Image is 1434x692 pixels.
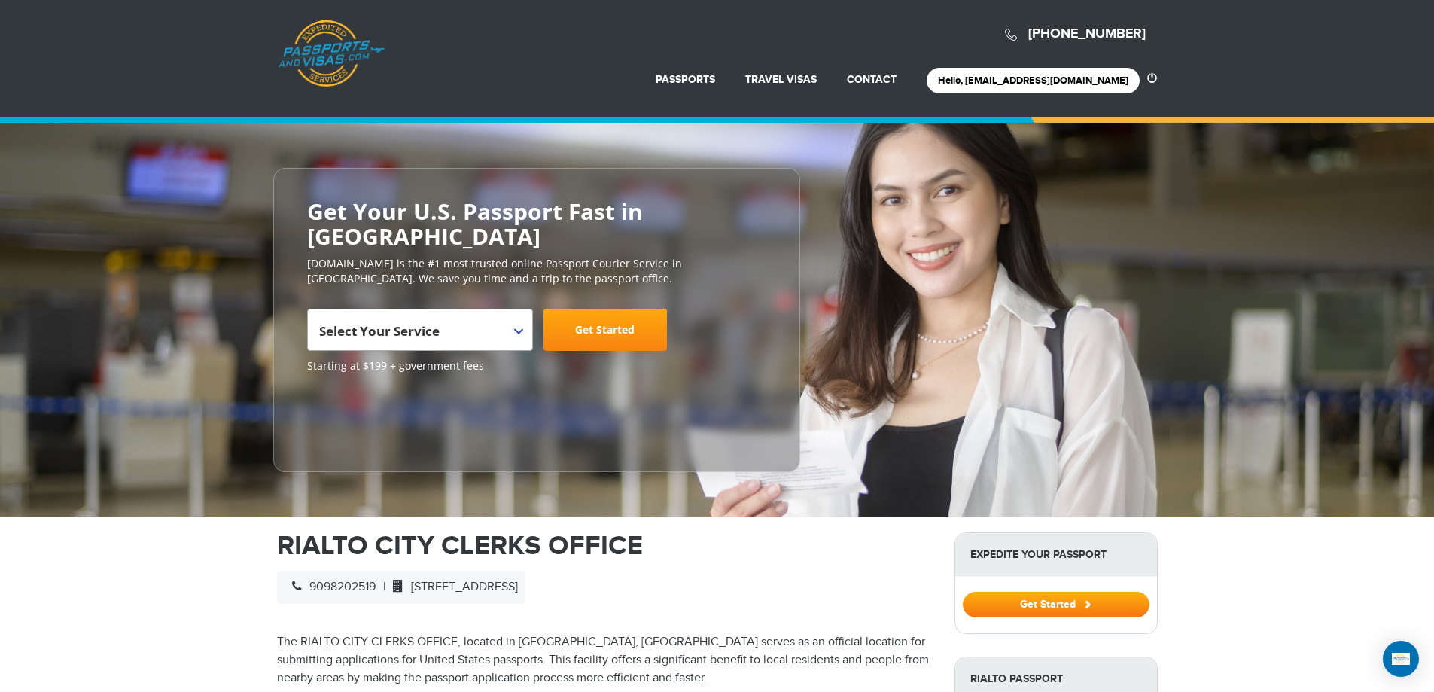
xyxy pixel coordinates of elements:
[307,256,766,286] p: [DOMAIN_NAME] is the #1 most trusted online Passport Courier Service in [GEOGRAPHIC_DATA]. We sav...
[277,633,932,687] p: The RIALTO CITY CLERKS OFFICE, located in [GEOGRAPHIC_DATA], [GEOGRAPHIC_DATA] serves as an offic...
[277,532,932,559] h1: RIALTO CITY CLERKS OFFICE
[307,358,766,373] span: Starting at $199 + government fees
[277,571,525,604] div: |
[319,322,440,340] span: Select Your Service
[1383,641,1419,677] div: Open Intercom Messenger
[278,20,385,87] a: Passports & [DOMAIN_NAME]
[385,580,518,594] span: [STREET_ADDRESS]
[938,75,1128,87] a: Hello, [EMAIL_ADDRESS][DOMAIN_NAME]
[285,580,376,594] span: 9098202519
[847,73,897,86] a: Contact
[307,199,766,248] h2: Get Your U.S. Passport Fast in [GEOGRAPHIC_DATA]
[963,598,1149,610] a: Get Started
[1028,26,1146,42] a: [PHONE_NUMBER]
[319,315,517,357] span: Select Your Service
[955,533,1157,576] strong: Expedite Your Passport
[543,309,667,351] a: Get Started
[656,73,715,86] a: Passports
[307,381,420,456] iframe: Customer reviews powered by Trustpilot
[307,309,533,351] span: Select Your Service
[745,73,817,86] a: Travel Visas
[963,592,1149,617] button: Get Started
